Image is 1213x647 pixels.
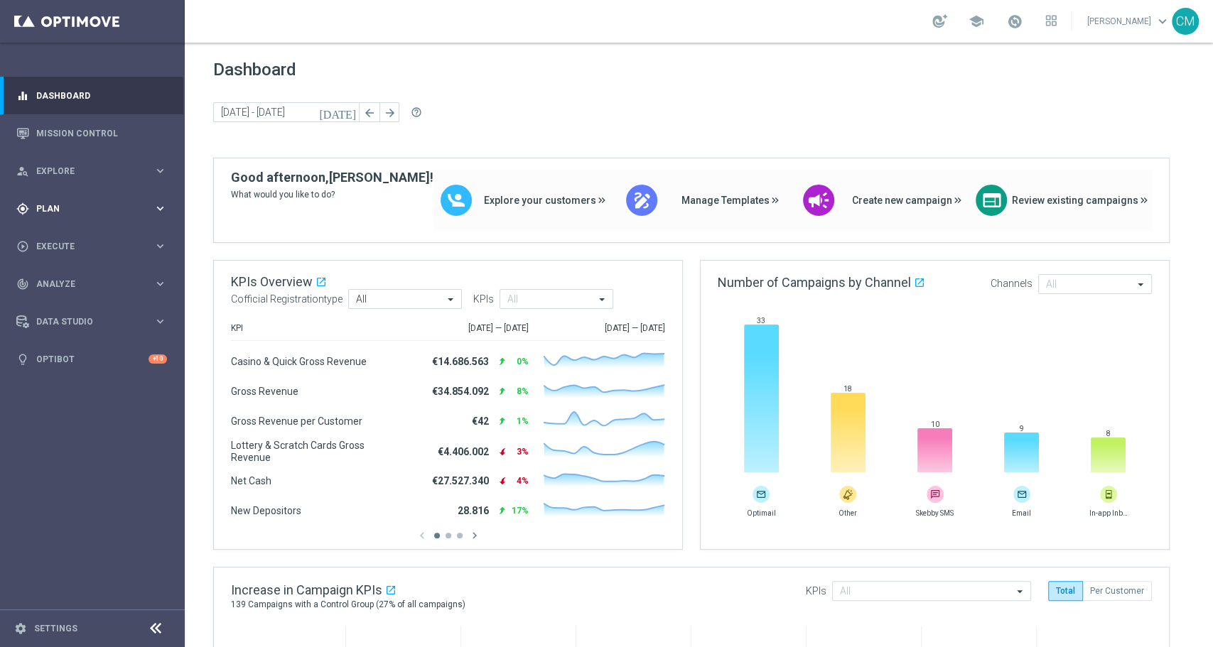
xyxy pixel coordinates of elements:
a: Optibot [36,340,149,378]
i: keyboard_arrow_right [153,277,167,290]
a: Mission Control [36,114,167,152]
i: track_changes [16,278,29,290]
i: keyboard_arrow_right [153,315,167,328]
span: keyboard_arrow_down [1155,13,1170,29]
div: Analyze [16,278,153,290]
i: keyboard_arrow_right [153,239,167,253]
a: [PERSON_NAME]keyboard_arrow_down [1086,11,1172,32]
i: keyboard_arrow_right [153,202,167,215]
div: Mission Control [16,114,167,152]
button: lightbulb Optibot +10 [16,354,168,365]
i: play_circle_outline [16,240,29,253]
div: Explore [16,165,153,178]
button: play_circle_outline Execute keyboard_arrow_right [16,241,168,252]
button: equalizer Dashboard [16,90,168,102]
div: Optibot [16,340,167,378]
i: lightbulb [16,353,29,366]
div: +10 [149,354,167,364]
button: Mission Control [16,128,168,139]
a: Dashboard [36,77,167,114]
span: Execute [36,242,153,251]
div: Plan [16,202,153,215]
button: track_changes Analyze keyboard_arrow_right [16,278,168,290]
div: Data Studio [16,315,153,328]
div: Dashboard [16,77,167,114]
span: school [969,13,984,29]
div: Execute [16,240,153,253]
i: equalizer [16,89,29,102]
i: settings [14,622,27,635]
button: person_search Explore keyboard_arrow_right [16,165,168,177]
i: keyboard_arrow_right [153,164,167,178]
span: Explore [36,167,153,175]
span: Plan [36,205,153,213]
a: Settings [34,624,77,633]
div: CM [1172,8,1199,35]
button: gps_fixed Plan keyboard_arrow_right [16,203,168,214]
span: Analyze [36,280,153,288]
button: Data Studio keyboard_arrow_right [16,316,168,327]
i: person_search [16,165,29,178]
span: Data Studio [36,317,153,326]
i: gps_fixed [16,202,29,215]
